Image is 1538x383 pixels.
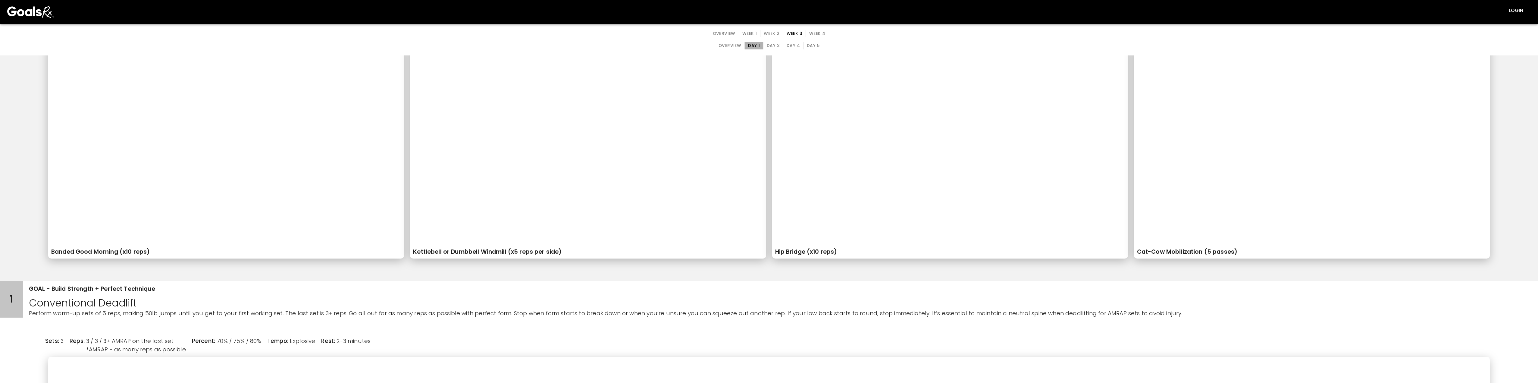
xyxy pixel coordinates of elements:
h4: GOAL - [29,285,50,293]
p: 70% / 75% / 80% [217,337,261,354]
button: Week 1 [739,30,760,37]
button: Week 3 [783,30,806,37]
p: Explosive [290,337,315,354]
button: Week 4 [806,30,829,37]
h2: Conventional Deadlift [29,297,1311,309]
p: 3 / 3 / 3+ AMRAP on the last set *AMRAP - as many reps as possible [86,337,186,354]
h4: Hip Bridge (x10 reps) [775,248,1125,256]
button: overview [709,30,739,37]
h4: Cat-Cow Mobilization (5 passes) [1137,248,1487,256]
p: 2-3 minutes [337,337,371,354]
button: Day 5 [803,42,823,49]
p: 3 [61,337,64,354]
h4: Kettlebell or Dumbbell Windmill (x5 reps per side) [413,248,763,256]
h4: Build Strength + Perfect Technique [52,285,155,293]
button: Day 4 [783,42,803,49]
h2: 1 [10,293,13,305]
button: Day 1 [744,42,763,49]
p: Tempo : [267,337,288,354]
button: Day 2 [763,42,783,49]
h4: Banded Good Morning (x10 reps) [51,248,401,256]
p: Reps : [70,337,85,354]
button: overview [715,42,745,49]
button: Week 2 [760,30,783,37]
p: Percent : [192,337,215,354]
p: Perform warm-up sets of 5 reps, making 50lb jumps until you get to your first working set. The la... [29,309,1311,318]
p: Rest : [321,337,335,354]
p: Sets : [45,337,59,354]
